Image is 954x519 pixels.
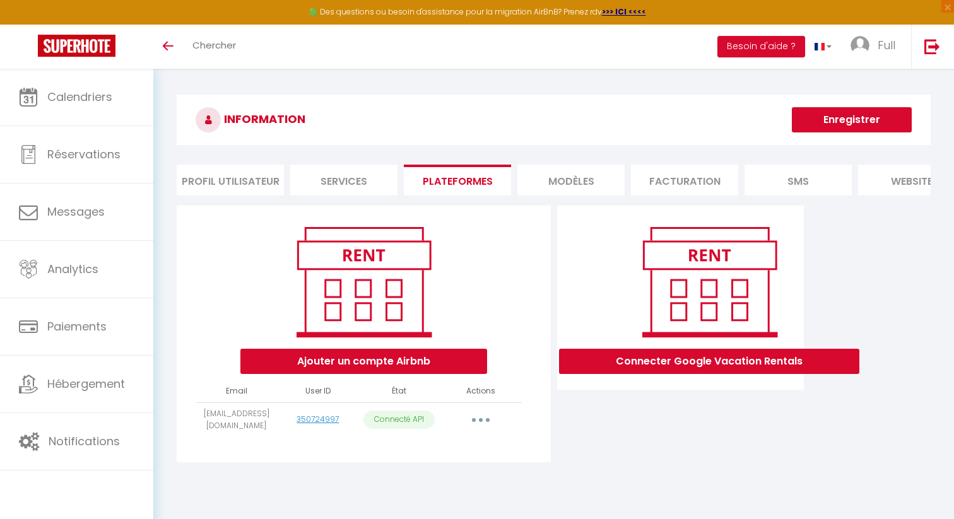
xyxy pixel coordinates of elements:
[196,380,277,402] th: Email
[183,25,245,69] a: Chercher
[358,380,440,402] th: État
[629,221,790,342] img: rent.png
[47,261,98,277] span: Analytics
[297,414,339,424] a: 350724997
[517,165,625,195] li: MODÈLES
[47,204,105,219] span: Messages
[47,146,121,162] span: Réservations
[851,36,869,55] img: ...
[792,107,912,132] button: Enregistrer
[602,6,646,17] a: >>> ICI <<<<
[177,165,284,195] li: Profil Utilisateur
[717,36,805,57] button: Besoin d'aide ?
[192,38,236,52] span: Chercher
[924,38,940,54] img: logout
[47,89,112,105] span: Calendriers
[277,380,358,402] th: User ID
[49,433,120,449] span: Notifications
[631,165,738,195] li: Facturation
[47,376,125,392] span: Hébergement
[841,25,911,69] a: ... Full
[47,318,107,334] span: Paiements
[363,411,435,429] p: Connecté API
[559,349,859,374] button: Connecter Google Vacation Rentals
[38,35,115,57] img: Super Booking
[878,37,895,53] span: Full
[404,165,511,195] li: Plateformes
[440,380,521,402] th: Actions
[290,165,397,195] li: Services
[196,402,277,437] td: [EMAIL_ADDRESS][DOMAIN_NAME]
[177,95,931,145] h3: INFORMATION
[745,165,852,195] li: SMS
[283,221,444,342] img: rent.png
[240,349,487,374] button: Ajouter un compte Airbnb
